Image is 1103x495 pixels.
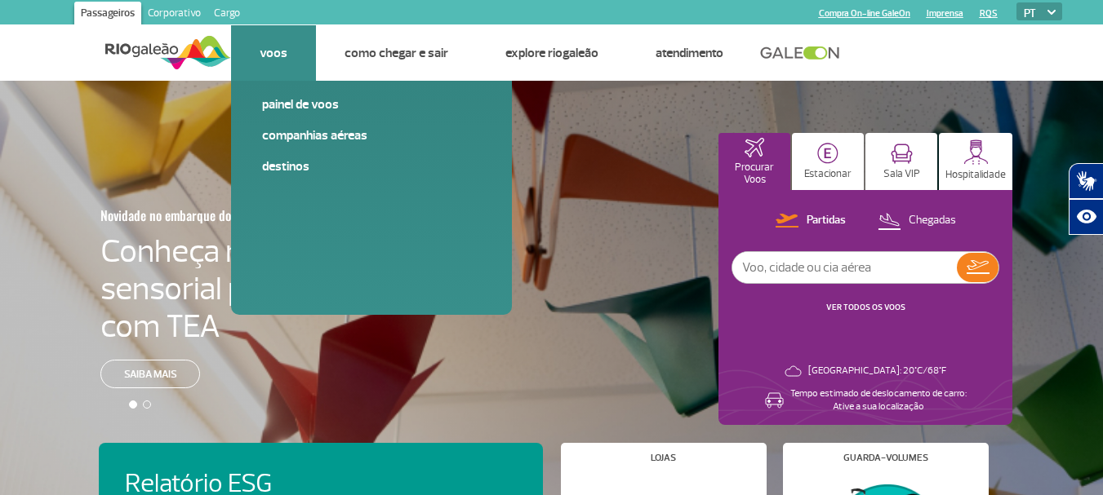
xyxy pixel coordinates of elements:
a: Compra On-line GaleOn [819,8,910,19]
h4: Conheça nossa sala sensorial para passageiros com TEA [100,232,453,345]
a: Passageiros [74,2,141,28]
button: Estacionar [792,133,864,190]
p: Partidas [807,213,846,228]
a: Destinos [262,157,481,175]
a: Voos [260,45,287,61]
a: VER TODOS OS VOOS [826,302,905,312]
button: Abrir recursos assistivos. [1069,199,1103,235]
h4: Lojas [651,453,676,462]
a: Painel de voos [262,95,481,113]
p: Tempo estimado de deslocamento de carro: Ative a sua localização [790,387,967,413]
a: Corporativo [141,2,207,28]
a: Atendimento [656,45,723,61]
button: Hospitalidade [939,133,1012,190]
button: Sala VIP [865,133,937,190]
img: vipRoom.svg [891,144,913,164]
a: Explore RIOgaleão [505,45,598,61]
p: [GEOGRAPHIC_DATA]: 20°C/68°F [808,365,946,378]
img: hospitality.svg [963,139,989,165]
a: Saiba mais [100,360,200,388]
img: carParkingHome.svg [817,143,838,164]
a: Cargo [207,2,247,28]
a: Companhias Aéreas [262,126,481,144]
button: Partidas [771,210,851,232]
button: Abrir tradutor de língua de sinais. [1069,163,1103,199]
a: Imprensa [927,8,963,19]
h4: Guarda-volumes [843,453,928,462]
p: Sala VIP [883,168,920,180]
div: Plugin de acessibilidade da Hand Talk. [1069,163,1103,235]
p: Procurar Voos [727,161,782,186]
img: airplaneHomeActive.svg [745,138,764,157]
p: Hospitalidade [945,169,1006,181]
h3: Novidade no embarque doméstico [100,198,373,232]
a: Como chegar e sair [345,45,448,61]
p: Estacionar [804,168,852,180]
button: Chegadas [873,210,961,232]
a: RQS [980,8,998,19]
button: Procurar Voos [718,133,790,190]
p: Chegadas [909,213,956,228]
input: Voo, cidade ou cia aérea [732,252,957,283]
button: VER TODOS OS VOOS [821,301,910,314]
